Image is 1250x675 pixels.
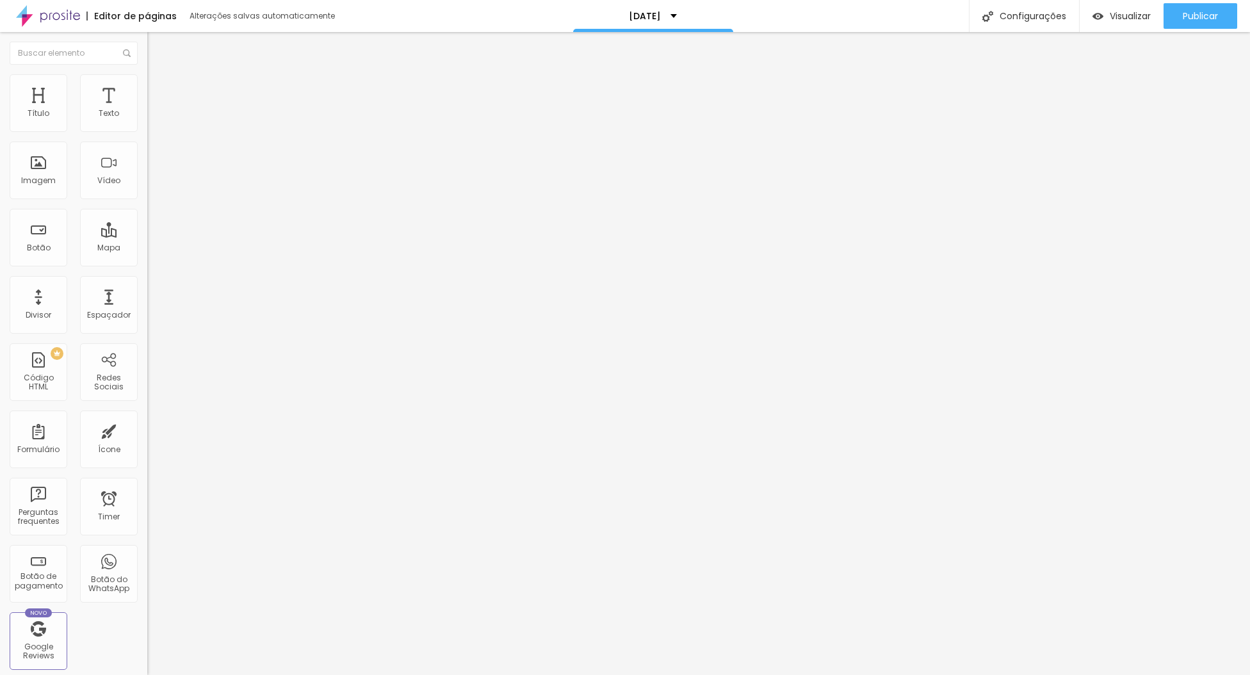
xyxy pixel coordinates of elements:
p: [DATE] [629,12,661,20]
img: Icone [982,11,993,22]
div: Botão do WhatsApp [83,575,134,594]
button: Publicar [1164,3,1237,29]
div: Mapa [97,243,120,252]
div: Redes Sociais [83,373,134,392]
div: Vídeo [97,176,120,185]
div: Ícone [98,445,120,454]
div: Código HTML [13,373,63,392]
div: Texto [99,109,119,118]
div: Formulário [17,445,60,454]
button: Visualizar [1080,3,1164,29]
div: Google Reviews [13,642,63,661]
div: Timer [98,512,120,521]
img: Icone [123,49,131,57]
img: view-1.svg [1092,11,1103,22]
div: Imagem [21,176,56,185]
span: Publicar [1183,11,1218,21]
div: Alterações salvas automaticamente [190,12,337,20]
div: Botão de pagamento [13,572,63,590]
iframe: Editor [147,32,1250,675]
div: Perguntas frequentes [13,508,63,526]
input: Buscar elemento [10,42,138,65]
div: Título [28,109,49,118]
div: Editor de páginas [86,12,177,20]
div: Divisor [26,311,51,320]
div: Botão [27,243,51,252]
div: Espaçador [87,311,131,320]
span: Visualizar [1110,11,1151,21]
div: Novo [25,608,53,617]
